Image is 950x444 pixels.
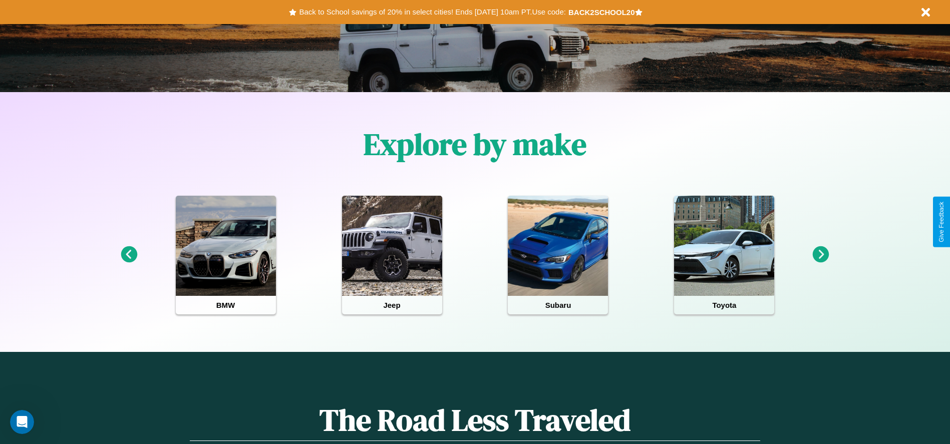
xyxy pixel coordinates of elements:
[674,296,774,314] h4: Toyota
[568,8,635,17] b: BACK2SCHOOL20
[296,5,568,19] button: Back to School savings of 20% in select cities! Ends [DATE] 10am PT.Use code:
[364,124,586,165] h1: Explore by make
[176,296,276,314] h4: BMW
[508,296,608,314] h4: Subaru
[190,399,760,441] h1: The Road Less Traveled
[10,410,34,434] iframe: Intercom live chat
[938,202,945,242] div: Give Feedback
[342,296,442,314] h4: Jeep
